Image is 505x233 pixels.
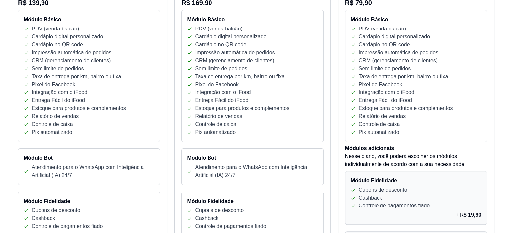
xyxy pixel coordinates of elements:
[359,49,438,57] p: Impressão automática de pedidos
[359,88,414,96] p: Integração com o iFood
[195,222,266,230] p: Controle de pagamentos fiado
[24,154,154,162] h4: Módulo Bot
[359,33,430,41] p: Cardápio digital personalizado
[359,65,411,73] p: Sem limite de pedidos
[359,81,402,88] p: Pixel do Facebook
[32,206,80,214] p: Cupons de desconto
[32,65,84,73] p: Sem limite de pedidos
[359,128,399,136] p: Pix automatizado
[195,25,242,33] p: PDV (venda balcão)
[32,88,87,96] p: Integração com o iFood
[195,88,251,96] p: Integração com o iFood
[195,112,242,120] p: Relatório de vendas
[195,120,236,128] p: Controle de caixa
[32,57,111,65] p: CRM (gerenciamento de clientes)
[195,41,246,49] p: Cardápio no QR code
[359,194,382,202] p: Cashback
[195,206,244,214] p: Cupons de desconto
[32,49,111,57] p: Impressão automática de pedidos
[32,41,83,49] p: Cardápio no QR code
[345,145,487,152] h4: Módulos adicionais
[187,197,318,205] h4: Módulo Fidelidade
[32,222,103,230] p: Controle de pagamentos fiado
[359,202,430,210] p: Controle de pagamentos fiado
[32,81,75,88] p: Pixel do Facebook
[359,104,453,112] p: Estoque para produtos e complementos
[195,81,239,88] p: Pixel do Facebook
[359,96,412,104] p: Entrega Fácil do iFood
[345,152,487,168] p: Nesse plano, você poderá escolher os módulos individualmente de acordo com a sua necessidade
[195,33,266,41] p: Cardápio digital personalizado
[351,177,481,185] h4: Módulo Fidelidade
[455,211,481,219] p: + R$ 19,90
[359,41,410,49] p: Cardápio no QR code
[359,120,400,128] p: Controle de caixa
[32,33,103,41] p: Cardápio digital personalizado
[32,73,121,81] p: Taxa de entrega por km, bairro ou fixa
[32,96,85,104] p: Entrega Fácil do iFood
[187,154,318,162] h4: Módulo Bot
[195,57,274,65] p: CRM (gerenciamento de clientes)
[195,104,289,112] p: Estoque para produtos e complementos
[32,104,126,112] p: Estoque para produtos e complementos
[195,128,236,136] p: Pix automatizado
[32,128,72,136] p: Pix automatizado
[195,214,218,222] p: Cashback
[24,197,154,205] h4: Módulo Fidelidade
[359,112,406,120] p: Relatório de vendas
[24,16,154,24] h4: Módulo Básico
[195,65,247,73] p: Sem limite de pedidos
[359,186,407,194] p: Cupons de desconto
[359,25,406,33] p: PDV (venda balcão)
[32,112,79,120] p: Relatório de vendas
[351,16,481,24] h4: Módulo Básico
[195,73,284,81] p: Taxa de entrega por km, bairro ou fixa
[32,120,73,128] p: Controle de caixa
[32,25,79,33] p: PDV (venda balcão)
[32,163,154,179] p: Atendimento para o WhatsApp com Inteligência Artificial (IA) 24/7
[359,73,448,81] p: Taxa de entrega por km, bairro ou fixa
[32,214,55,222] p: Cashback
[195,96,248,104] p: Entrega Fácil do iFood
[187,16,318,24] h4: Módulo Básico
[195,163,318,179] p: Atendimento para o WhatsApp com Inteligência Artificial (IA) 24/7
[359,57,438,65] p: CRM (gerenciamento de clientes)
[195,49,275,57] p: Impressão automática de pedidos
